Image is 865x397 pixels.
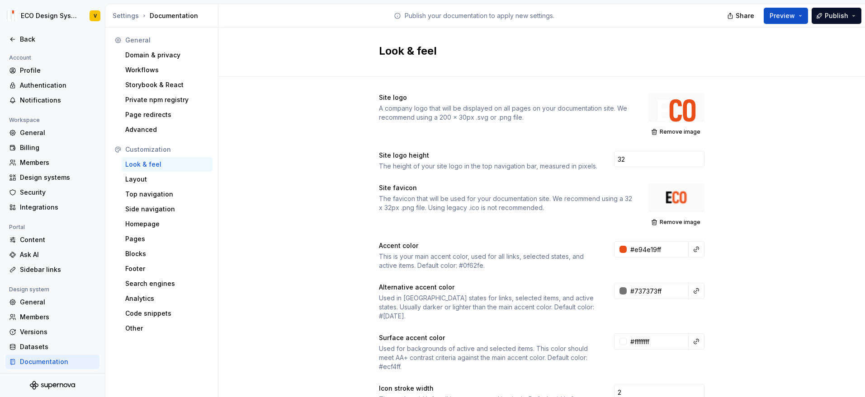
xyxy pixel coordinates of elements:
div: Notifications [20,96,96,105]
input: e.g. #000000 [627,283,689,299]
div: Other [125,324,209,333]
div: Profile [20,66,96,75]
a: Analytics [122,291,213,306]
div: Sidebar links [20,265,96,274]
div: Alternative accent color [379,283,598,292]
div: Workspace [5,115,43,126]
span: Remove image [660,219,700,226]
a: Page redirects [122,107,213,122]
div: Workflows [125,65,209,75]
input: 28 [614,151,704,167]
button: Publish [812,8,861,24]
a: Other [122,321,213,336]
div: Private npm registry [125,95,209,104]
div: Top navigation [125,190,209,199]
div: V [94,12,97,19]
a: General [5,295,99,309]
a: Ask AI [5,248,99,262]
a: Top navigation [122,187,213,201]
div: Back [20,35,96,44]
div: Billing [20,143,96,152]
div: ECO Design System [21,11,79,20]
div: Integrations [20,203,96,212]
a: Side navigation [122,202,213,216]
a: Homepage [122,217,213,231]
div: Side navigation [125,205,209,214]
a: Billing [5,140,99,155]
div: Domain & privacy [125,51,209,60]
div: Code snippets [125,309,209,318]
span: Remove image [660,128,700,135]
div: Account [5,52,35,63]
a: Advanced [122,122,213,137]
div: Homepage [125,220,209,229]
a: Content [5,233,99,247]
div: Customization [125,145,209,154]
div: This is your main accent color, used for all links, selected states, and active items. Default co... [379,252,598,270]
div: Site logo [379,93,632,102]
div: The favicon that will be used for your documentation site. We recommend using a 32 x 32px .png fi... [379,194,632,212]
div: Authentication [20,81,96,90]
a: Code snippets [122,306,213,321]
button: ECO Design SystemV [2,6,103,26]
a: Design systems [5,170,99,185]
div: Used in [GEOGRAPHIC_DATA] states for links, selected items, and active states. Usually darker or ... [379,294,598,321]
a: Datasets [5,340,99,354]
a: Footer [122,262,213,276]
div: Design systems [20,173,96,182]
div: Portal [5,222,28,233]
div: Blocks [125,249,209,258]
a: Integrations [5,200,99,215]
div: General [20,128,96,137]
p: Publish your documentation to apply new settings. [405,11,554,20]
span: Preview [770,11,795,20]
div: General [125,36,209,45]
span: Publish [825,11,848,20]
a: Members [5,310,99,324]
a: Profile [5,63,99,78]
a: Versions [5,325,99,339]
input: e.g. #000000 [627,241,689,257]
div: Analytics [125,294,209,303]
span: Share [736,11,754,20]
div: Content [20,235,96,244]
a: Search engines [122,276,213,291]
a: Documentation [5,355,99,369]
button: Remove image [648,126,704,138]
input: e.g. #000000 [627,333,689,350]
div: The height of your site logo in the top navigation bar, measured in pixels. [379,162,598,171]
div: Search engines [125,279,209,288]
div: Documentation [20,357,96,366]
svg: Supernova Logo [30,381,75,390]
div: Look & feel [125,160,209,169]
div: Site favicon [379,183,632,192]
button: Preview [764,8,808,24]
div: Members [20,313,96,322]
a: Sidebar links [5,262,99,277]
a: Back [5,32,99,47]
h2: Look & feel [379,44,694,58]
div: Accent color [379,241,598,250]
a: Workflows [122,63,213,77]
a: Storybook & React [122,78,213,92]
div: Advanced [125,125,209,134]
div: Footer [125,264,209,273]
button: Remove image [648,216,704,229]
button: Settings [113,11,139,20]
div: Page redirects [125,110,209,119]
div: Storybook & React [125,80,209,89]
a: General [5,126,99,140]
a: Layout [122,172,213,187]
a: Security [5,185,99,200]
div: Versions [20,327,96,336]
a: Look & feel [122,157,213,172]
div: Ask AI [20,250,96,259]
div: Layout [125,175,209,184]
a: Pages [122,232,213,246]
a: Members [5,155,99,170]
div: General [20,298,96,307]
a: Authentication [5,78,99,93]
div: Used for backgrounds of active and selected items. This color should meet AA+ contrast criteria a... [379,344,598,371]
